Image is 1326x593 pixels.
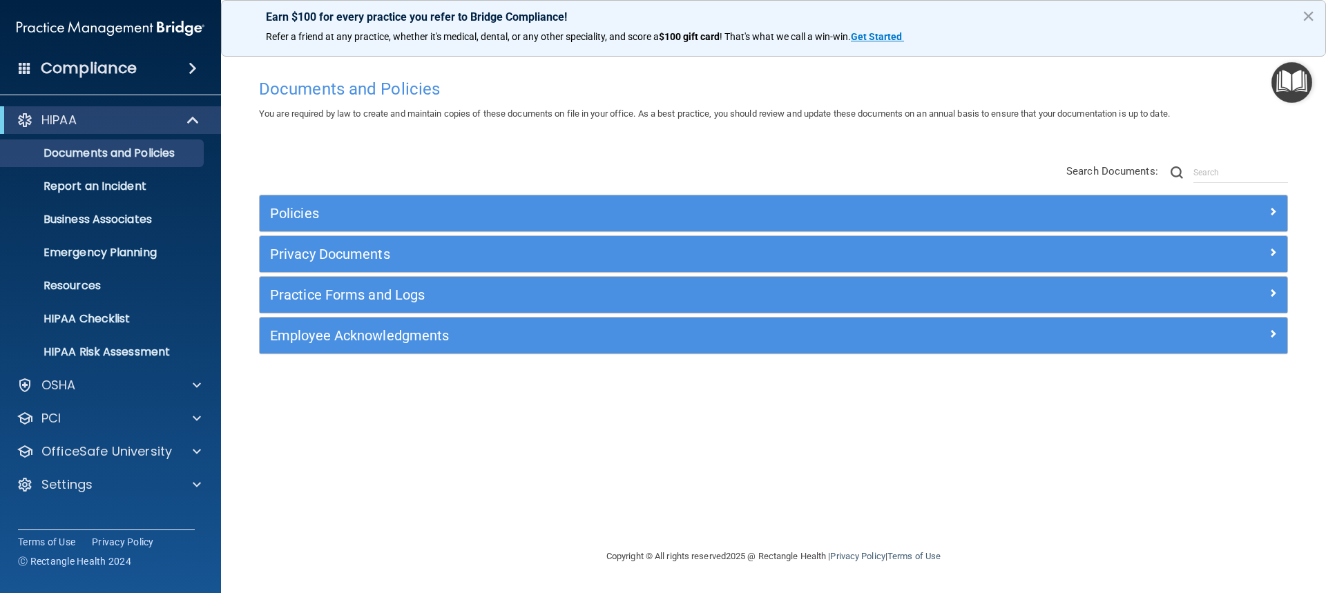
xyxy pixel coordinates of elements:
[270,206,1020,221] h5: Policies
[17,377,201,393] a: OSHA
[259,108,1170,119] span: You are required by law to create and maintain copies of these documents on file in your office. ...
[9,246,198,260] p: Emergency Planning
[9,146,198,160] p: Documents and Policies
[41,410,61,427] p: PCI
[17,476,201,493] a: Settings
[266,10,1281,23] p: Earn $100 for every practice you refer to Bridge Compliance!
[259,80,1288,98] h4: Documents and Policies
[266,31,659,42] span: Refer a friend at any practice, whether it's medical, dental, or any other speciality, and score a
[851,31,904,42] a: Get Started
[270,324,1277,347] a: Employee Acknowledgments
[851,31,902,42] strong: Get Started
[887,551,941,561] a: Terms of Use
[270,243,1277,265] a: Privacy Documents
[9,345,198,359] p: HIPAA Risk Assessment
[270,246,1020,262] h5: Privacy Documents
[1271,62,1312,103] button: Open Resource Center
[659,31,720,42] strong: $100 gift card
[17,443,201,460] a: OfficeSafe University
[720,31,851,42] span: ! That's what we call a win-win.
[270,287,1020,302] h5: Practice Forms and Logs
[18,554,131,568] span: Ⓒ Rectangle Health 2024
[18,535,75,549] a: Terms of Use
[1066,165,1158,177] span: Search Documents:
[9,179,198,193] p: Report an Incident
[41,377,76,393] p: OSHA
[9,279,198,293] p: Resources
[92,535,154,549] a: Privacy Policy
[270,328,1020,343] h5: Employee Acknowledgments
[1171,166,1183,179] img: ic-search.3b580494.png
[270,202,1277,224] a: Policies
[17,112,200,128] a: HIPAA
[41,443,172,460] p: OfficeSafe University
[270,284,1277,306] a: Practice Forms and Logs
[9,213,198,226] p: Business Associates
[521,534,1026,579] div: Copyright © All rights reserved 2025 @ Rectangle Health | |
[9,312,198,326] p: HIPAA Checklist
[41,476,93,493] p: Settings
[1193,162,1288,183] input: Search
[41,59,137,78] h4: Compliance
[41,112,77,128] p: HIPAA
[17,410,201,427] a: PCI
[830,551,885,561] a: Privacy Policy
[1302,5,1315,27] button: Close
[17,14,204,42] img: PMB logo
